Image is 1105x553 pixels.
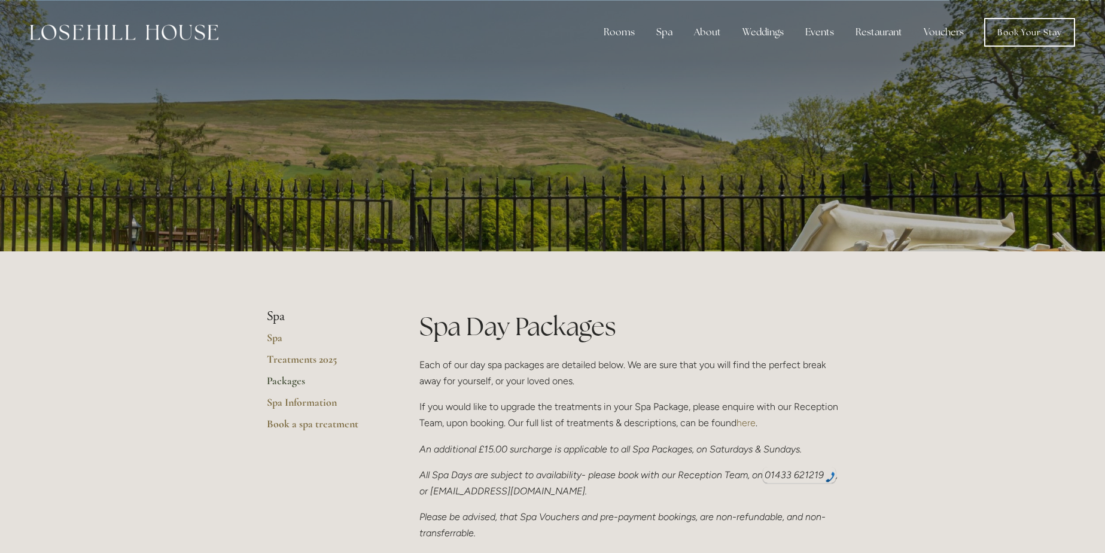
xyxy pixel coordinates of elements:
div: Restaurant [846,20,912,44]
img: Losehill House [30,25,218,40]
a: Spa Information [267,396,381,417]
em: An additional £15.00 surcharge is applicable to all Spa Packages, on Saturdays & Sundays. [419,443,802,455]
div: Rooms [594,20,644,44]
a: Treatments 2025 [267,353,381,374]
div: Spa [647,20,682,44]
a: Book a spa treatment [267,417,381,439]
p: Each of our day spa packages are detailed below. We are sure that you will find the perfect break... [419,357,839,389]
em: Please be advised, that Spa Vouchers and pre-payment bookings, are non-refundable, and non-transf... [419,511,826,539]
div: Events [796,20,844,44]
a: Spa [267,331,381,353]
em: All Spa Days are subject to availability- please book with our Reception Team, on , or [EMAIL_ADD... [419,469,840,497]
div: Call: 01433 621219 [763,467,836,483]
a: Book Your Stay [984,18,1075,47]
a: here [736,417,756,429]
h1: Spa Day Packages [419,309,839,344]
p: If you would like to upgrade the treatments in your Spa Package, please enquire with our Receptio... [419,399,839,431]
li: Spa [267,309,381,324]
img: hfpfyWBK5wQHBAGPgDf9c6qAYOxxMAAAAASUVORK5CYII= [826,472,835,482]
div: About [684,20,730,44]
a: Packages [267,374,381,396]
div: Weddings [733,20,793,44]
a: Vouchers [914,20,973,44]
